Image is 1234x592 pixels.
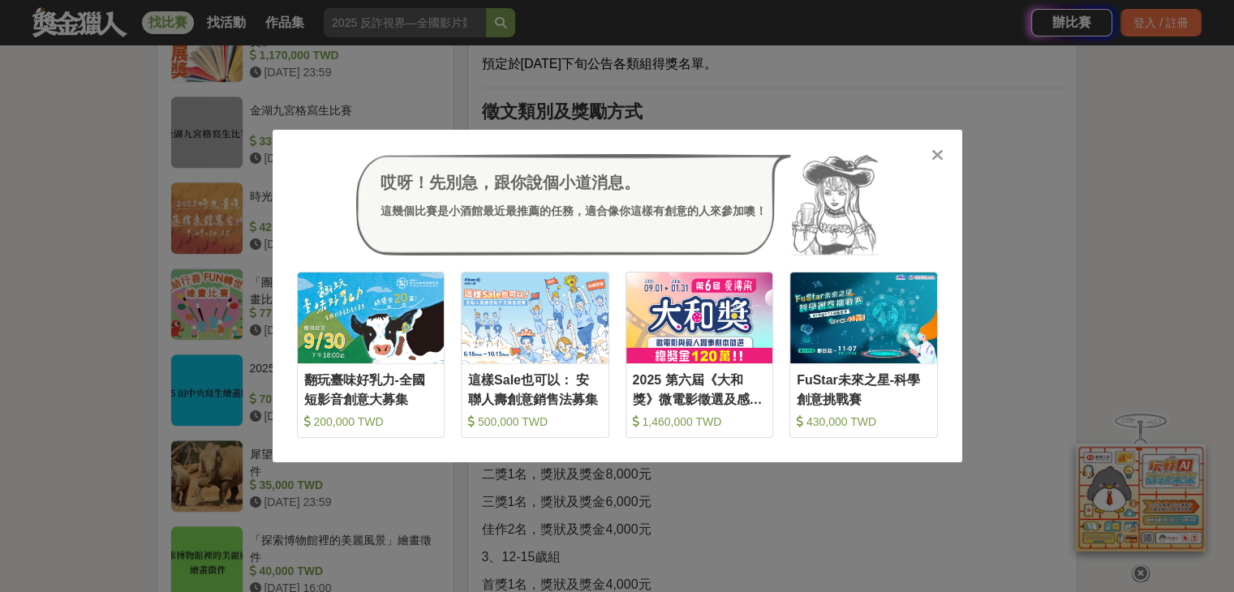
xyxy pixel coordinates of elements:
[633,371,767,407] div: 2025 第六屆《大和獎》微電影徵選及感人實事分享
[297,272,445,438] a: Cover Image翻玩臺味好乳力-全國短影音創意大募集 200,000 TWD
[626,272,773,362] img: Cover Image
[381,170,767,195] div: 哎呀！先別急，跟你說個小道消息。
[626,272,774,438] a: Cover Image2025 第六屆《大和獎》微電影徵選及感人實事分享 1,460,000 TWD
[462,272,608,362] img: Cover Image
[304,414,438,430] div: 200,000 TWD
[790,272,937,362] img: Cover Image
[468,371,602,407] div: 這樣Sale也可以： 安聯人壽創意銷售法募集
[298,272,445,362] img: Cover Image
[797,371,931,407] div: FuStar未來之星-科學創意挑戰賽
[789,272,938,438] a: Cover ImageFuStar未來之星-科學創意挑戰賽 430,000 TWD
[6,38,252,72] p: PC-cillin 防毒版設定已同步至趨勢科技工具列。
[381,203,767,220] div: 這幾個比賽是小酒館最近最推薦的任務，適合像你這樣有創意的人來參加噢！
[461,272,609,438] a: Cover Image這樣Sale也可以： 安聯人壽創意銷售法募集 500,000 TWD
[797,414,931,430] div: 430,000 TWD
[468,414,602,430] div: 500,000 TWD
[304,371,438,407] div: 翻玩臺味好乳力-全國短影音創意大募集
[791,154,879,256] img: Avatar
[633,414,767,430] div: 1,460,000 TWD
